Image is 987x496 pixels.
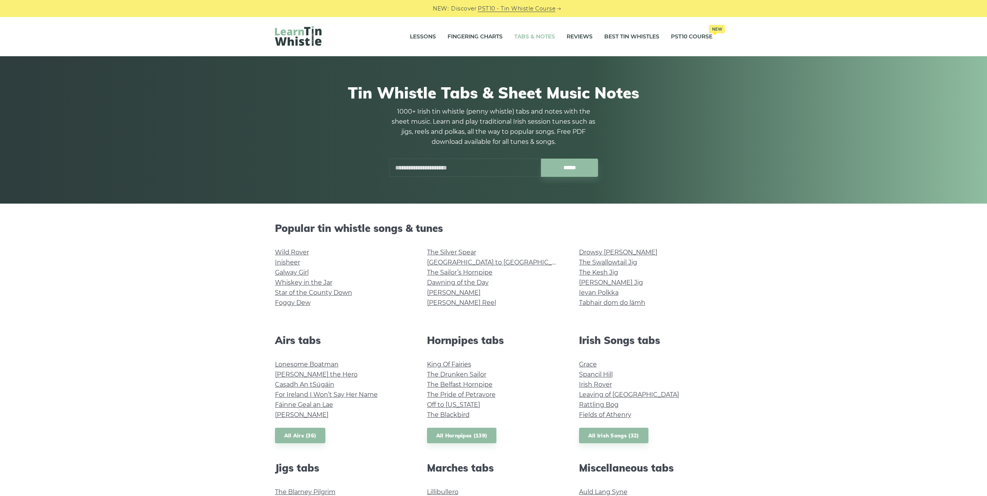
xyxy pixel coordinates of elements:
a: Fáinne Geal an Lae [275,401,333,408]
a: Whiskey in the Jar [275,279,332,286]
h2: Popular tin whistle songs & tunes [275,222,712,234]
a: Dawning of the Day [427,279,489,286]
a: Irish Rover [579,381,612,388]
a: The Pride of Petravore [427,391,496,398]
a: Off to [US_STATE] [427,401,480,408]
a: Galway Girl [275,269,309,276]
a: The Kesh Jig [579,269,618,276]
a: Wild Rover [275,249,309,256]
a: [PERSON_NAME] [275,411,328,418]
h2: Miscellaneous tabs [579,462,712,474]
a: [PERSON_NAME] [427,289,481,296]
h2: Airs tabs [275,334,408,346]
a: Rattling Bog [579,401,619,408]
a: Tabs & Notes [514,27,555,47]
a: The Silver Spear [427,249,476,256]
a: Casadh An tSúgáin [275,381,334,388]
h2: Marches tabs [427,462,560,474]
img: LearnTinWhistle.com [275,26,322,46]
a: The Sailor’s Hornpipe [427,269,493,276]
a: Fields of Athenry [579,411,631,418]
a: The Blackbird [427,411,470,418]
a: [PERSON_NAME] the Hero [275,371,358,378]
a: Tabhair dom do lámh [579,299,645,306]
a: Spancil Hill [579,371,613,378]
a: Lessons [410,27,436,47]
a: Reviews [567,27,593,47]
a: Leaving of [GEOGRAPHIC_DATA] [579,391,679,398]
a: Lonesome Boatman [275,361,339,368]
a: King Of Fairies [427,361,471,368]
a: The Blarney Pilgrim [275,488,335,496]
h2: Irish Songs tabs [579,334,712,346]
p: 1000+ Irish tin whistle (penny whistle) tabs and notes with the sheet music. Learn and play tradi... [389,107,598,147]
a: Fingering Charts [448,27,503,47]
a: All Hornpipes (139) [427,428,497,444]
a: [PERSON_NAME] Jig [579,279,643,286]
span: New [709,25,725,33]
a: Best Tin Whistles [604,27,659,47]
a: Grace [579,361,597,368]
a: Star of the County Down [275,289,352,296]
h1: Tin Whistle Tabs & Sheet Music Notes [275,83,712,102]
h2: Jigs tabs [275,462,408,474]
a: Ievan Polkka [579,289,619,296]
a: [GEOGRAPHIC_DATA] to [GEOGRAPHIC_DATA] [427,259,570,266]
a: PST10 CourseNew [671,27,712,47]
a: All Airs (36) [275,428,326,444]
h2: Hornpipes tabs [427,334,560,346]
a: The Swallowtail Jig [579,259,637,266]
a: Inisheer [275,259,300,266]
a: [PERSON_NAME] Reel [427,299,496,306]
a: Foggy Dew [275,299,311,306]
a: Lillibullero [427,488,458,496]
a: Drowsy [PERSON_NAME] [579,249,657,256]
a: The Belfast Hornpipe [427,381,493,388]
a: For Ireland I Won’t Say Her Name [275,391,378,398]
a: The Drunken Sailor [427,371,486,378]
a: All Irish Songs (32) [579,428,648,444]
a: Auld Lang Syne [579,488,627,496]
